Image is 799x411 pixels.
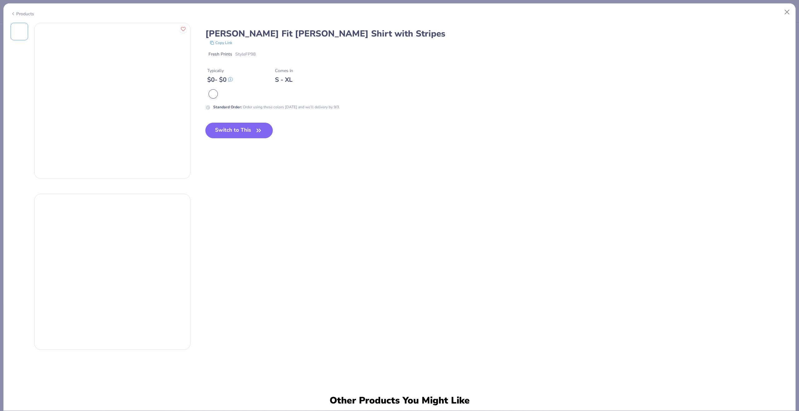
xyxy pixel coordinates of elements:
[213,104,340,110] div: Order using these colors [DATE] and we’ll delivery by 9/3.
[205,123,273,138] button: Switch to This
[207,76,233,84] div: $ 0 - $ 0
[275,76,293,84] div: S - XL
[275,67,293,74] div: Comes In
[208,51,232,57] span: Fresh Prints
[205,28,789,40] div: [PERSON_NAME] Fit [PERSON_NAME] Shirt with Stripes
[207,67,233,74] div: Typically
[208,40,234,46] button: copy to clipboard
[235,51,256,57] span: Style FP98
[781,6,793,18] button: Close
[11,11,34,17] div: Products
[213,105,242,110] strong: Standard Order :
[179,25,187,33] button: Like
[326,395,473,406] div: Other Products You Might Like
